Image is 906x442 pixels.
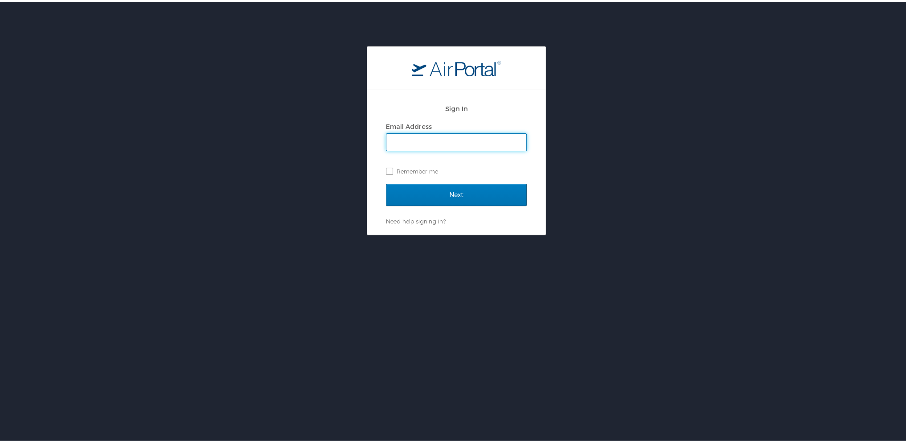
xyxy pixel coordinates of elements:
[386,121,432,128] label: Email Address
[386,182,527,204] input: Next
[412,58,501,74] img: logo
[386,163,527,176] label: Remember me
[386,216,446,223] a: Need help signing in?
[386,102,527,112] h2: Sign In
